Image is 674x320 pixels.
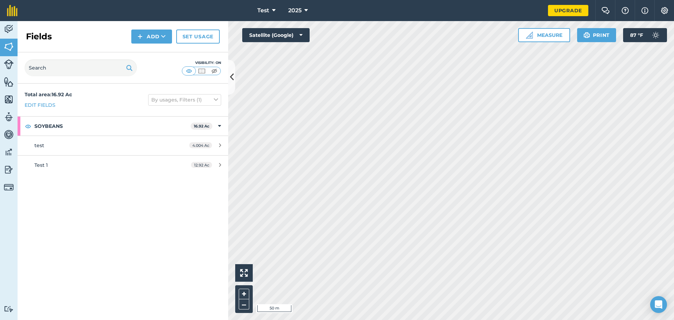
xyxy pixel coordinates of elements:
[18,136,228,155] a: test4.004 Ac
[4,59,14,69] img: svg+xml;base64,PD94bWwgdmVyc2lvbj0iMS4wIiBlbmNvZGluZz0idXRmLTgiPz4KPCEtLSBHZW5lcmF0b3I6IEFkb2JlIE...
[4,182,14,192] img: svg+xml;base64,PD94bWwgdmVyc2lvbj0iMS4wIiBlbmNvZGluZz0idXRmLTgiPz4KPCEtLSBHZW5lcmF0b3I6IEFkb2JlIE...
[548,5,588,16] a: Upgrade
[4,77,14,87] img: svg+xml;base64,PHN2ZyB4bWxucz0iaHR0cDovL3d3dy53My5vcmcvMjAwMC9zdmciIHdpZHRoPSI1NiIgaGVpZ2h0PSI2MC...
[18,156,228,175] a: Test 112.92 Ac
[182,60,221,66] div: Visibility: On
[34,117,191,136] strong: SOYBEANS
[239,299,249,309] button: –
[4,129,14,140] img: svg+xml;base64,PD94bWwgdmVyc2lvbj0iMS4wIiBlbmNvZGluZz0idXRmLTgiPz4KPCEtLSBHZW5lcmF0b3I6IEFkb2JlIE...
[650,296,667,313] div: Open Intercom Messenger
[18,117,228,136] div: SOYBEANS16.92 Ac
[601,7,610,14] img: Two speech bubbles overlapping with the left bubble in the forefront
[185,67,193,74] img: svg+xml;base64,PHN2ZyB4bWxucz0iaHR0cDovL3d3dy53My5vcmcvMjAwMC9zdmciIHdpZHRoPSI1MCIgaGVpZ2h0PSI0MC...
[148,94,221,105] button: By usages, Filters (1)
[25,101,55,109] a: Edit fields
[194,124,210,129] strong: 16.92 Ac
[26,31,52,42] h2: Fields
[4,41,14,52] img: svg+xml;base64,PHN2ZyB4bWxucz0iaHR0cDovL3d3dy53My5vcmcvMjAwMC9zdmciIHdpZHRoPSI1NiIgaGVpZ2h0PSI2MC...
[641,6,648,15] img: svg+xml;base64,PHN2ZyB4bWxucz0iaHR0cDovL3d3dy53My5vcmcvMjAwMC9zdmciIHdpZHRoPSIxNyIgaGVpZ2h0PSIxNy...
[7,5,18,16] img: fieldmargin Logo
[630,28,643,42] span: 87 ° F
[4,24,14,34] img: svg+xml;base64,PD94bWwgdmVyc2lvbj0iMS4wIiBlbmNvZGluZz0idXRmLTgiPz4KPCEtLSBHZW5lcmF0b3I6IEFkb2JlIE...
[257,6,269,15] span: Test
[288,6,302,15] span: 2025
[4,306,14,312] img: svg+xml;base64,PD94bWwgdmVyc2lvbj0iMS4wIiBlbmNvZGluZz0idXRmLTgiPz4KPCEtLSBHZW5lcmF0b3I6IEFkb2JlIE...
[649,28,663,42] img: svg+xml;base64,PD94bWwgdmVyc2lvbj0iMS4wIiBlbmNvZGluZz0idXRmLTgiPz4KPCEtLSBHZW5lcmF0b3I6IEFkb2JlIE...
[4,147,14,157] img: svg+xml;base64,PD94bWwgdmVyc2lvbj0iMS4wIiBlbmNvZGluZz0idXRmLTgiPz4KPCEtLSBHZW5lcmF0b3I6IEFkb2JlIE...
[25,91,72,98] strong: Total area : 16.92 Ac
[34,162,48,168] span: Test 1
[4,164,14,175] img: svg+xml;base64,PD94bWwgdmVyc2lvbj0iMS4wIiBlbmNvZGluZz0idXRmLTgiPz4KPCEtLSBHZW5lcmF0b3I6IEFkb2JlIE...
[126,64,133,72] img: svg+xml;base64,PHN2ZyB4bWxucz0iaHR0cDovL3d3dy53My5vcmcvMjAwMC9zdmciIHdpZHRoPSIxOSIgaGVpZ2h0PSIyNC...
[621,7,629,14] img: A question mark icon
[197,67,206,74] img: svg+xml;base64,PHN2ZyB4bWxucz0iaHR0cDovL3d3dy53My5vcmcvMjAwMC9zdmciIHdpZHRoPSI1MCIgaGVpZ2h0PSI0MC...
[4,94,14,105] img: svg+xml;base64,PHN2ZyB4bWxucz0iaHR0cDovL3d3dy53My5vcmcvMjAwMC9zdmciIHdpZHRoPSI1NiIgaGVpZ2h0PSI2MC...
[4,112,14,122] img: svg+xml;base64,PD94bWwgdmVyc2lvbj0iMS4wIiBlbmNvZGluZz0idXRmLTgiPz4KPCEtLSBHZW5lcmF0b3I6IEFkb2JlIE...
[577,28,616,42] button: Print
[176,30,220,44] a: Set usage
[526,32,533,39] img: Ruler icon
[25,59,137,76] input: Search
[583,31,590,39] img: svg+xml;base64,PHN2ZyB4bWxucz0iaHR0cDovL3d3dy53My5vcmcvMjAwMC9zdmciIHdpZHRoPSIxOSIgaGVpZ2h0PSIyNC...
[210,67,219,74] img: svg+xml;base64,PHN2ZyB4bWxucz0iaHR0cDovL3d3dy53My5vcmcvMjAwMC9zdmciIHdpZHRoPSI1MCIgaGVpZ2h0PSI0MC...
[34,142,44,149] span: test
[191,162,212,168] span: 12.92 Ac
[518,28,570,42] button: Measure
[239,289,249,299] button: +
[660,7,669,14] img: A cog icon
[138,32,143,41] img: svg+xml;base64,PHN2ZyB4bWxucz0iaHR0cDovL3d3dy53My5vcmcvMjAwMC9zdmciIHdpZHRoPSIxNCIgaGVpZ2h0PSIyNC...
[242,28,310,42] button: Satellite (Google)
[623,28,667,42] button: 87 °F
[240,269,248,277] img: Four arrows, one pointing top left, one top right, one bottom right and the last bottom left
[25,122,31,130] img: svg+xml;base64,PHN2ZyB4bWxucz0iaHR0cDovL3d3dy53My5vcmcvMjAwMC9zdmciIHdpZHRoPSIxOCIgaGVpZ2h0PSIyNC...
[189,142,212,148] span: 4.004 Ac
[131,30,172,44] button: Add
